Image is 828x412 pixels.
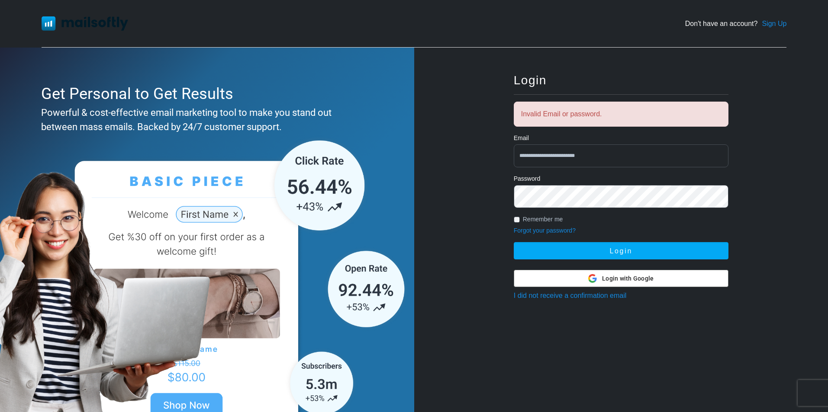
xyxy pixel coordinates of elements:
button: Login [514,242,728,259]
div: Powerful & cost-effective email marketing tool to make you stand out between mass emails. Backed ... [41,105,369,134]
a: Sign Up [762,19,786,29]
button: Login with Google [514,270,728,287]
label: Remember me [523,215,563,224]
span: Login with Google [602,274,654,283]
a: I did not receive a confirmation email [514,292,627,299]
div: Get Personal to Get Results [41,82,369,105]
label: Email [514,134,529,143]
label: Password [514,174,540,183]
span: Login [514,73,547,87]
img: Mailsoftly [42,16,128,30]
a: Forgot your password? [514,227,576,234]
div: Invalid Email or password. [514,102,728,127]
div: Don't have an account? [685,19,787,29]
